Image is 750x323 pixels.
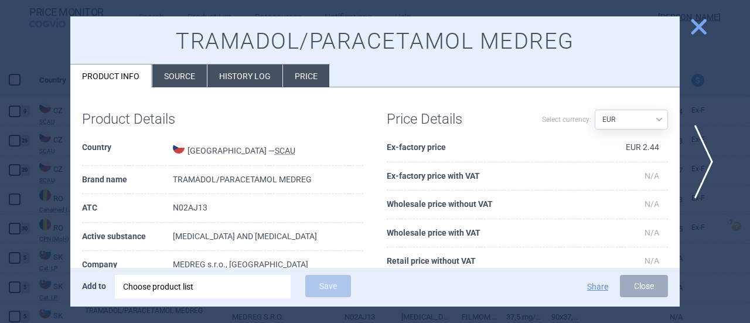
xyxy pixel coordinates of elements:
button: Save [305,275,351,297]
td: MEDREG s.r.o., [GEOGRAPHIC_DATA] [173,251,363,280]
th: Brand name [82,166,173,195]
button: Share [587,283,608,291]
th: Retail price without VAT [387,247,577,276]
h1: Price Details [387,111,527,128]
th: Company [82,251,173,280]
th: Wholesale price without VAT [387,191,577,219]
span: N/A [645,199,659,209]
th: Ex-factory price with VAT [387,162,577,191]
abbr: SCAU — List of reimbursed medicinal products published by the State Institute for Drug Control, C... [275,146,295,155]
li: Source [152,64,207,87]
span: N/A [645,228,659,237]
td: [MEDICAL_DATA] AND [MEDICAL_DATA] [173,223,363,251]
td: EUR 2.44 [577,134,668,162]
th: Country [82,134,173,166]
li: Price [283,64,329,87]
th: Ex-factory price [387,134,577,162]
h1: TRAMADOL/PARACETAMOL MEDREG [82,28,668,55]
h1: Product Details [82,111,223,128]
span: N/A [645,171,659,181]
button: Close [620,275,668,297]
div: Choose product list [123,275,282,298]
div: Choose product list [115,275,291,298]
td: TRAMADOL/PARACETAMOL MEDREG [173,166,363,195]
label: Select currency: [542,110,591,130]
td: N02AJ13 [173,194,363,223]
li: Product info [70,64,152,87]
li: History log [207,64,282,87]
span: N/A [645,256,659,266]
th: Wholesale price with VAT [387,219,577,248]
img: Czech Republic [173,142,185,154]
th: ATC [82,194,173,223]
p: Add to [82,275,106,297]
th: Active substance [82,223,173,251]
td: [GEOGRAPHIC_DATA] — [173,134,363,166]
